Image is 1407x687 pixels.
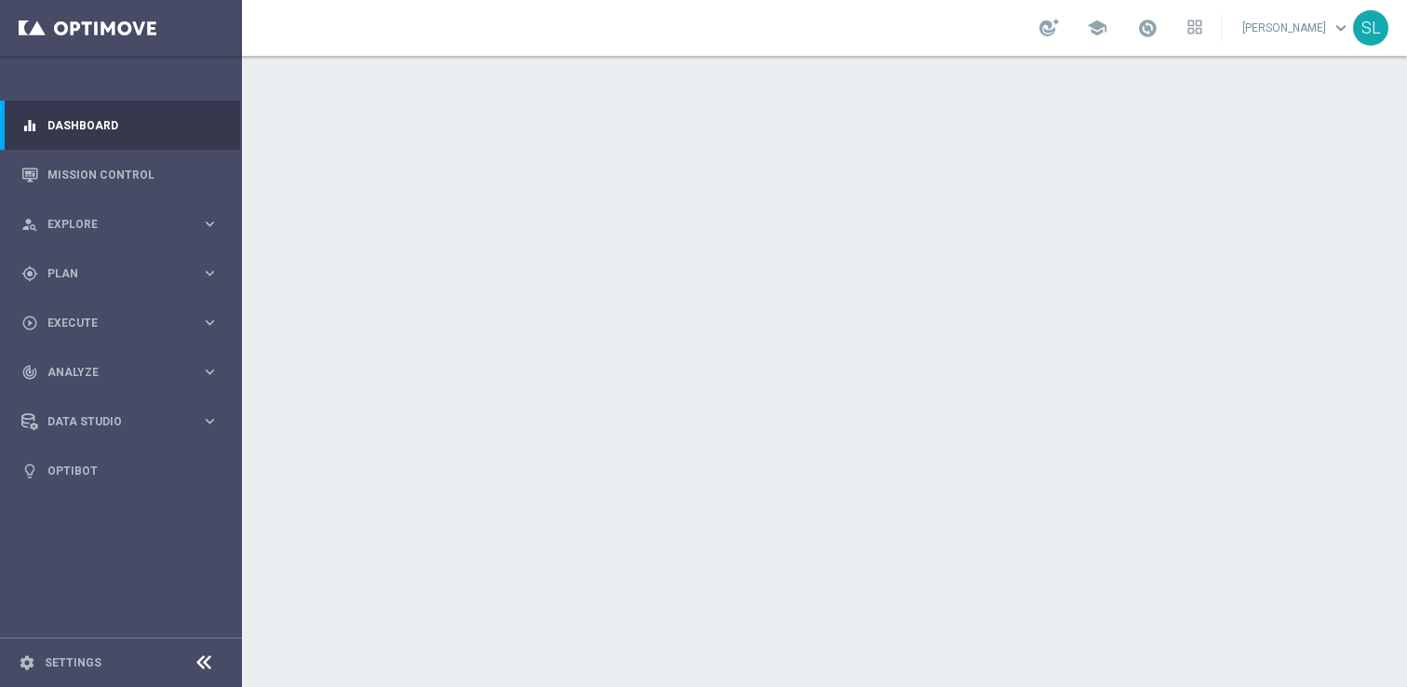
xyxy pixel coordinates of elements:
button: play_circle_outline Execute keyboard_arrow_right [20,316,220,330]
div: Plan [21,265,201,282]
button: lightbulb Optibot [20,464,220,478]
div: Analyze [21,364,201,381]
i: settings [19,654,35,671]
a: [PERSON_NAME]keyboard_arrow_down [1240,14,1353,42]
i: keyboard_arrow_right [201,412,219,430]
span: Analyze [47,367,201,378]
button: person_search Explore keyboard_arrow_right [20,217,220,232]
span: Execute [47,317,201,329]
span: Explore [47,219,201,230]
a: Mission Control [47,150,219,199]
button: track_changes Analyze keyboard_arrow_right [20,365,220,380]
span: Plan [47,268,201,279]
button: Mission Control [20,168,220,182]
div: SL [1353,10,1388,46]
i: equalizer [21,117,38,134]
div: Optibot [21,446,219,495]
a: Optibot [47,446,219,495]
span: Data Studio [47,416,201,427]
span: keyboard_arrow_down [1331,18,1351,38]
i: lightbulb [21,463,38,479]
button: equalizer Dashboard [20,118,220,133]
div: Explore [21,216,201,233]
div: Mission Control [21,150,219,199]
span: school [1087,18,1107,38]
i: play_circle_outline [21,315,38,331]
a: Dashboard [47,101,219,150]
i: keyboard_arrow_right [201,215,219,233]
i: keyboard_arrow_right [201,314,219,331]
i: keyboard_arrow_right [201,264,219,282]
button: Data Studio keyboard_arrow_right [20,414,220,429]
i: keyboard_arrow_right [201,363,219,381]
div: Execute [21,315,201,331]
i: gps_fixed [21,265,38,282]
i: person_search [21,216,38,233]
i: track_changes [21,364,38,381]
div: Dashboard [21,101,219,150]
div: Data Studio [21,413,201,430]
button: gps_fixed Plan keyboard_arrow_right [20,266,220,281]
a: Settings [45,657,101,668]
